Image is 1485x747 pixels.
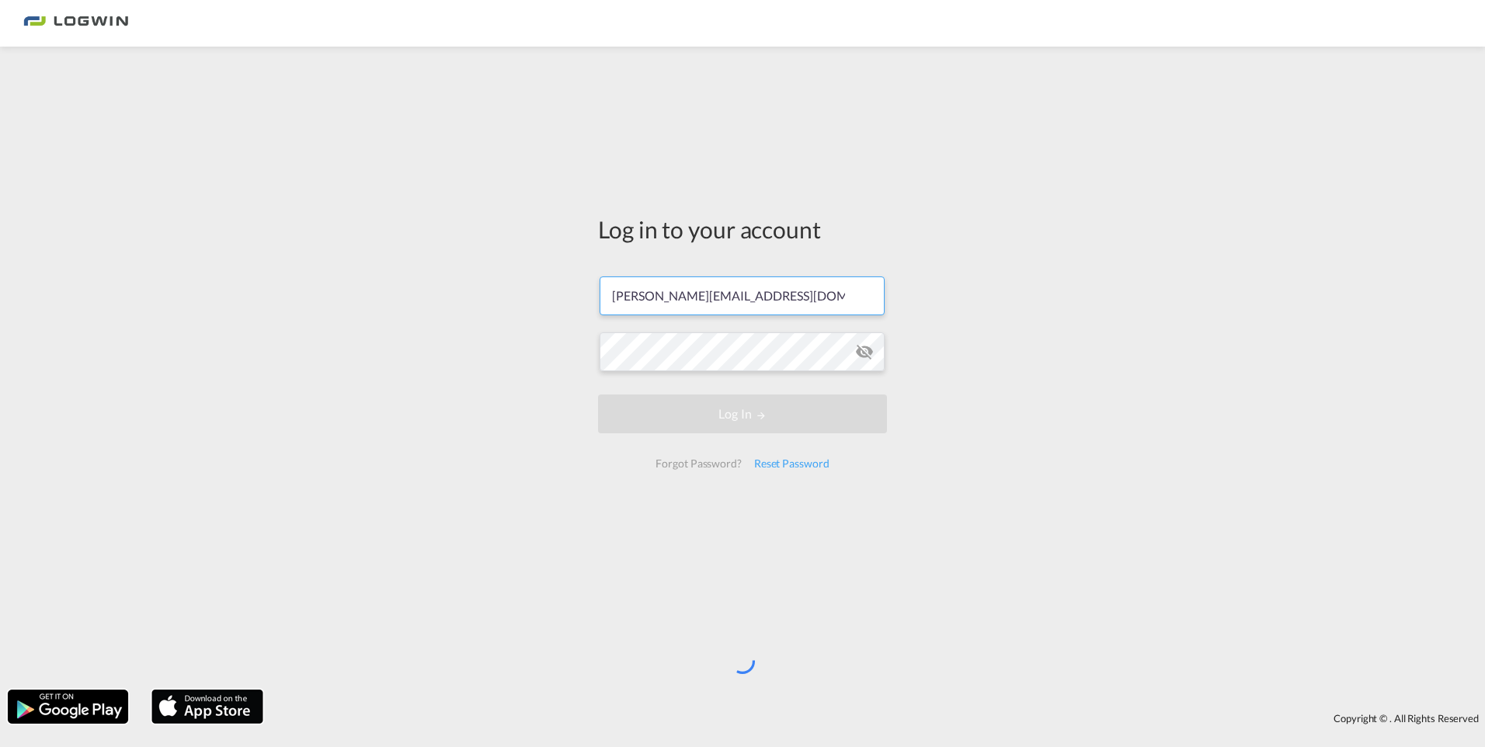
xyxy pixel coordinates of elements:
[23,6,128,41] img: 2761ae10d95411efa20a1f5e0282d2d7.png
[600,276,885,315] input: Enter email/phone number
[855,342,874,361] md-icon: icon-eye-off
[150,688,265,725] img: apple.png
[598,213,887,245] div: Log in to your account
[748,450,836,478] div: Reset Password
[649,450,747,478] div: Forgot Password?
[598,394,887,433] button: LOGIN
[271,705,1485,731] div: Copyright © . All Rights Reserved
[6,688,130,725] img: google.png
